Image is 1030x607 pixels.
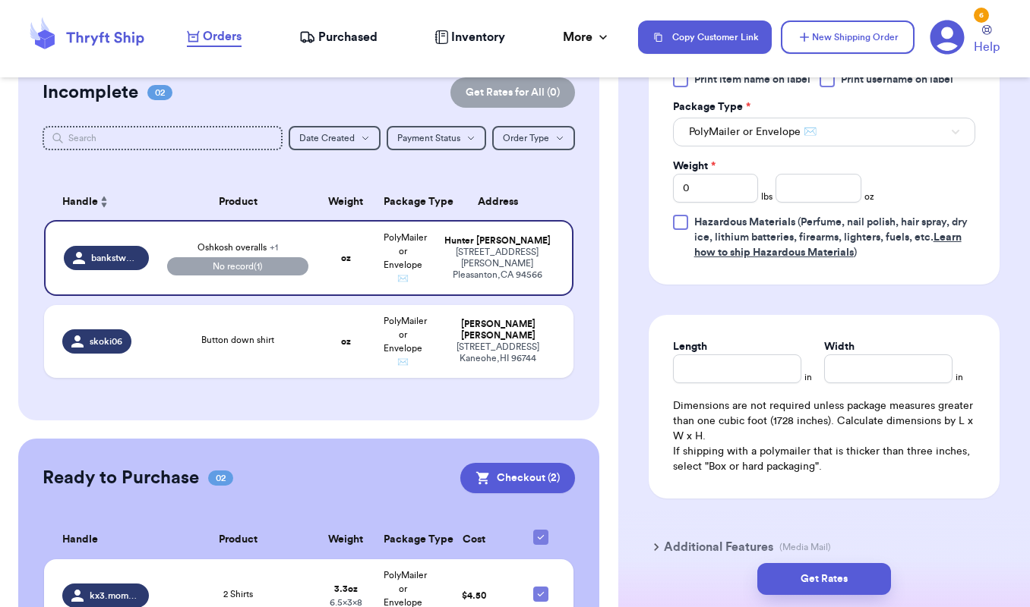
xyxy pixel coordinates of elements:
div: [PERSON_NAME] [PERSON_NAME] [441,319,555,341]
strong: oz [341,253,351,263]
button: Get Rates for All (0) [450,77,575,108]
p: (Media Mail) [779,541,831,553]
span: Oshkosh overalls [197,243,278,252]
span: + 1 [270,243,278,252]
span: Help [974,38,1000,56]
span: No record (1) [167,257,308,275]
label: Length [673,339,707,354]
div: 6 [974,8,989,23]
label: Package Type [673,99,750,115]
th: Package Type [374,521,431,559]
span: Purchased [318,28,378,46]
strong: oz [341,337,351,346]
h2: Ready to Purchase [43,466,199,490]
span: oz [864,190,874,203]
span: skoki06 [90,335,122,348]
button: PolyMailer or Envelope ✉️ [673,118,975,146]
th: Product [158,184,318,220]
span: Order Type [503,134,549,143]
span: (Perfume, nail polish, hair spray, dry ice, lithium batteries, firearms, lighters, fuels, etc. ) [694,217,968,258]
span: 02 [147,85,172,100]
a: Orders [187,27,242,47]
button: Checkout (2) [460,463,575,493]
div: Hunter [PERSON_NAME] [441,235,554,247]
th: Weight [318,521,374,559]
button: Sort ascending [98,193,110,211]
a: 6 [930,20,965,55]
span: bankstwentysix [91,252,140,264]
span: kx3.mommy_ [90,590,140,602]
span: Handle [62,532,98,548]
strong: 3.3 oz [334,584,358,593]
button: Date Created [289,126,381,150]
span: PolyMailer or Envelope ✉️ [689,124,817,140]
span: lbs [761,190,772,203]
th: Package Type [374,184,431,220]
div: Dimensions are not required unless package measures greater than one cubic foot (1728 inches). Ca... [673,398,975,474]
span: 02 [208,470,233,486]
label: Weight [673,159,716,174]
p: If shipping with a polymailer that is thicker than three inches, select "Box or hard packaging". [673,444,975,474]
button: Copy Customer Link [638,20,772,54]
h3: Additional Features [664,538,773,556]
button: Order Type [492,126,575,150]
a: Purchased [299,28,378,46]
span: $ 4.50 [462,591,486,600]
span: Date Created [299,134,355,143]
div: [STREET_ADDRESS][PERSON_NAME] Pleasanton , CA 94566 [441,247,554,281]
span: PolyMailer or Envelope ✉️ [384,233,427,283]
th: Weight [318,184,374,220]
th: Cost [431,521,517,559]
span: in [804,371,812,383]
span: in [956,371,963,383]
span: Print item name on label [694,72,810,87]
span: Payment Status [397,134,460,143]
span: 2 Shirts [223,590,253,599]
button: Payment Status [387,126,486,150]
h2: Incomplete [43,80,138,105]
span: Orders [203,27,242,46]
button: Get Rates [757,563,891,595]
span: Inventory [451,28,505,46]
a: Inventory [434,28,505,46]
th: Address [431,184,573,220]
input: Search [43,126,283,150]
div: More [563,28,611,46]
a: Help [974,25,1000,56]
div: [STREET_ADDRESS] Kaneohe , HI 96744 [441,341,555,364]
span: 6.5 x 3 x 8 [330,598,362,607]
span: Print username on label [841,72,953,87]
label: Width [824,339,855,354]
th: Product [158,521,318,559]
span: Handle [62,194,98,210]
span: Hazardous Materials [694,217,795,228]
span: PolyMailer or Envelope ✉️ [384,316,427,366]
span: Button down shirt [201,335,274,344]
button: New Shipping Order [781,20,915,54]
